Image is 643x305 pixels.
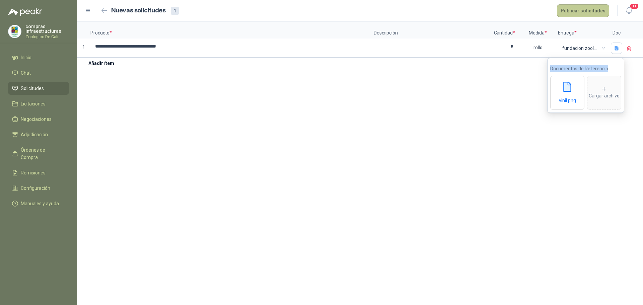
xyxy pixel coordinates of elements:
[491,21,518,39] p: Cantidad
[630,3,639,9] span: 11
[8,197,69,210] a: Manuales y ayuda
[8,113,69,126] a: Negociaciones
[8,144,69,164] a: Órdenes de Compra
[77,58,118,69] button: Añadir ítem
[21,169,46,176] span: Remisiones
[21,200,59,207] span: Manuales y ayuda
[8,67,69,79] a: Chat
[21,146,63,161] span: Órdenes de Compra
[8,166,69,179] a: Remisiones
[8,82,69,95] a: Solicitudes
[8,182,69,195] a: Configuración
[557,4,609,17] button: Publicar solicitudes
[558,21,608,39] p: Entrega
[518,21,558,39] p: Medida
[608,21,625,39] p: Doc
[21,100,46,107] span: Licitaciones
[8,8,42,16] img: Logo peakr
[90,21,374,39] p: Producto
[25,35,69,39] p: Zoologico De Cali
[21,54,31,61] span: Inicio
[21,116,52,123] span: Negociaciones
[518,40,557,55] div: rollo
[21,69,31,77] span: Chat
[8,128,69,141] a: Adjudicación
[21,184,50,192] span: Configuración
[77,39,90,58] p: 1
[562,43,604,53] span: fundacion zoologica de cali
[171,7,179,15] div: 1
[8,51,69,64] a: Inicio
[21,85,44,92] span: Solicitudes
[25,24,69,33] p: compras infraestructuras
[8,25,21,38] img: Company Logo
[111,6,166,15] h2: Nuevas solicitudes
[623,5,635,17] button: 11
[21,131,48,138] span: Adjudicación
[8,97,69,110] a: Licitaciones
[374,21,491,39] p: Descripción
